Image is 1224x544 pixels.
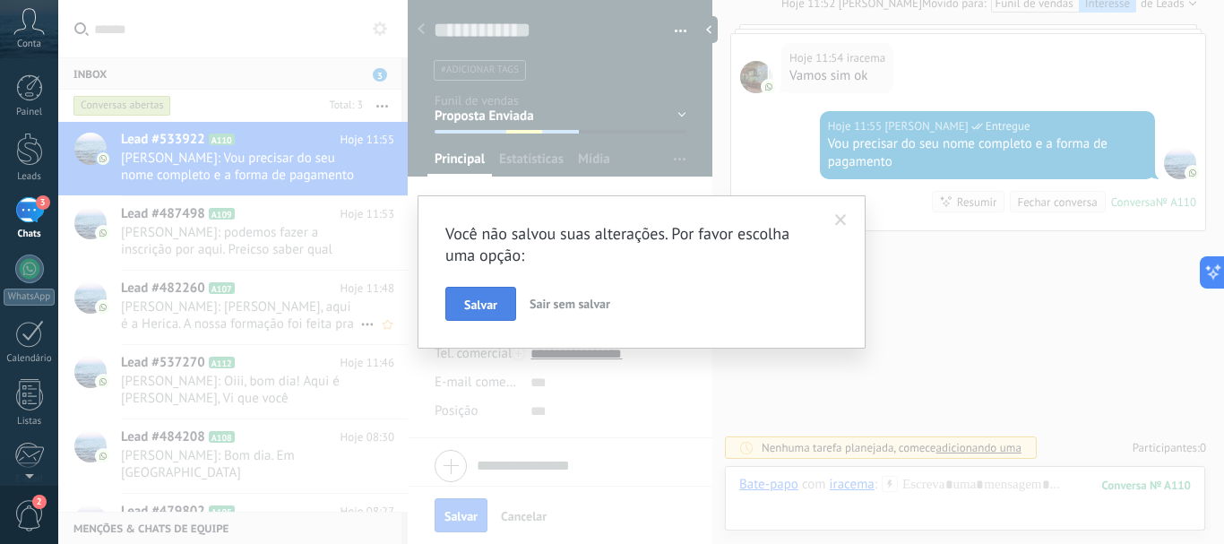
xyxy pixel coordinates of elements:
[4,289,55,306] div: WhatsApp
[445,223,820,266] h2: Você não salvou suas alterações. Por favor escolha uma opção:
[445,287,516,321] button: Salvar
[530,296,610,312] span: Sair sem salvar
[36,195,50,210] span: 3
[17,39,41,50] span: Conta
[32,495,47,509] span: 2
[4,171,56,183] div: Leads
[4,353,56,365] div: Calendário
[4,107,56,118] div: Painel
[522,287,617,321] button: Sair sem salvar
[4,229,56,240] div: Chats
[4,416,56,427] div: Listas
[464,298,497,311] span: Salvar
